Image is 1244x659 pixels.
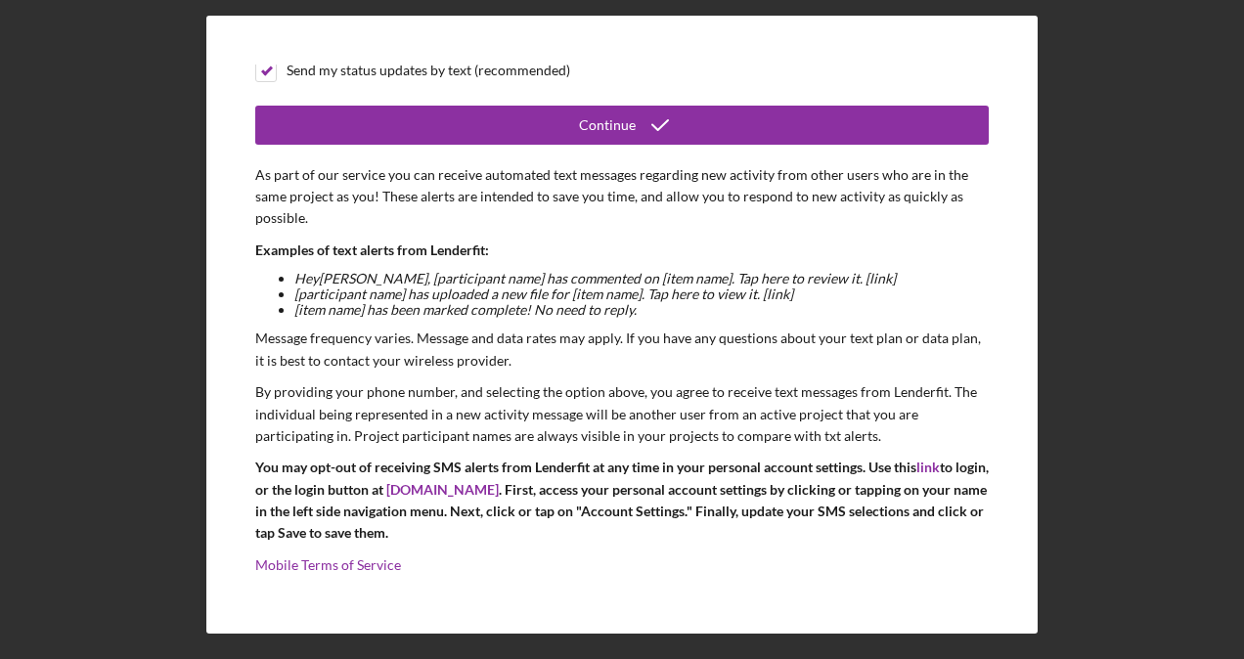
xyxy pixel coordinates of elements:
p: Message frequency varies. Message and data rates may apply. If you have any questions about your ... [255,328,989,372]
a: link [916,459,940,475]
div: Continue [579,106,636,145]
p: You may opt-out of receiving SMS alerts from Lenderfit at any time in your personal account setti... [255,457,989,545]
div: Send my status updates by text (recommended) [287,63,570,78]
p: By providing your phone number, and selecting the option above, you agree to receive text message... [255,381,989,447]
li: Hey [PERSON_NAME] , [participant name] has commented on [item name]. Tap here to review it. [link] [294,271,989,286]
a: [DOMAIN_NAME] [386,481,499,498]
li: [participant name] has uploaded a new file for [item name]. Tap here to view it. [link] [294,286,989,302]
p: Examples of text alerts from Lenderfit: [255,240,989,261]
button: Continue [255,106,989,145]
a: Mobile Terms of Service [255,556,401,573]
p: As part of our service you can receive automated text messages regarding new activity from other ... [255,164,989,230]
li: [item name] has been marked complete! No need to reply. [294,302,989,318]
